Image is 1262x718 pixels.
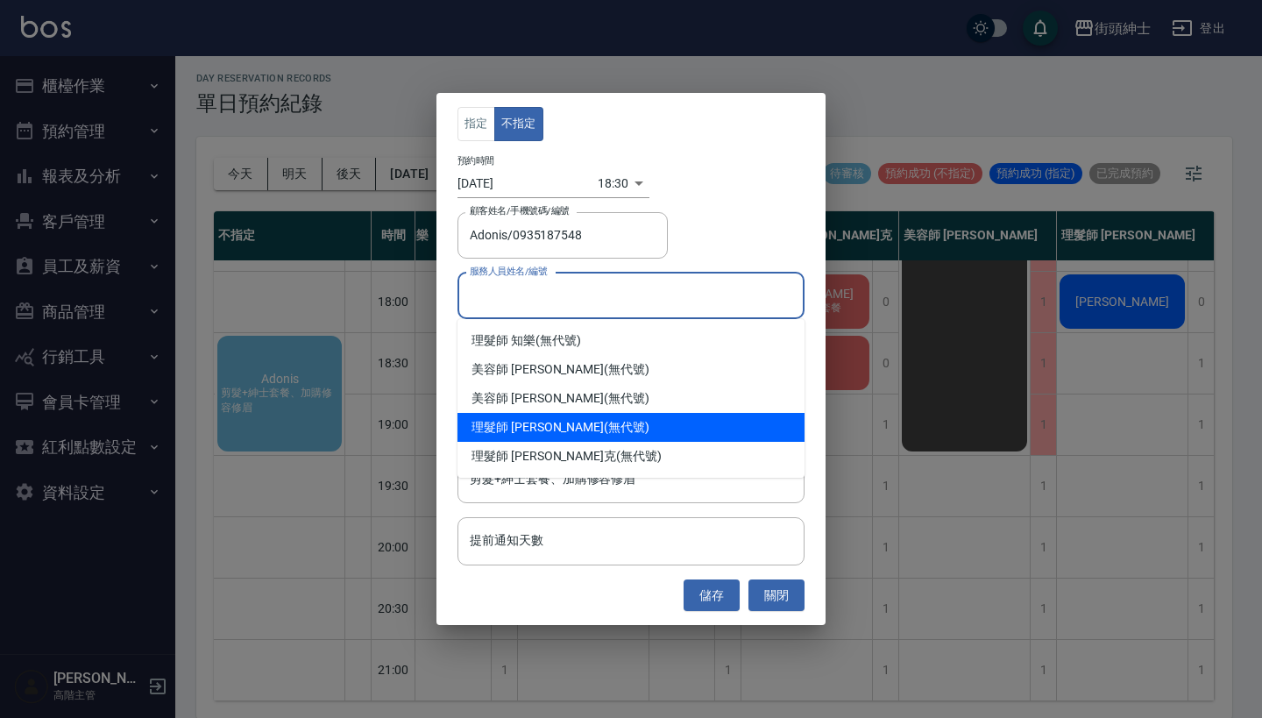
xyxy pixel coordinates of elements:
[471,418,604,437] span: 理髮師 [PERSON_NAME]
[684,579,740,612] button: 儲存
[748,579,805,612] button: 關閉
[471,389,604,408] span: 美容師 [PERSON_NAME]
[471,447,616,466] span: 理髮師 [PERSON_NAME]克
[457,326,805,355] div: (無代號)
[470,204,570,217] label: 顧客姓名/手機號碼/編號
[457,169,598,198] input: Choose date, selected date is 2025-09-08
[457,107,495,141] button: 指定
[598,169,628,198] div: 18:30
[457,384,805,413] div: (無代號)
[471,331,535,350] span: 理髮師 知樂
[471,360,604,379] span: 美容師 [PERSON_NAME]
[457,153,494,167] label: 預約時間
[470,265,547,278] label: 服務人員姓名/編號
[457,442,805,471] div: (無代號)
[494,107,543,141] button: 不指定
[457,355,805,384] div: (無代號)
[457,413,805,442] div: (無代號)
